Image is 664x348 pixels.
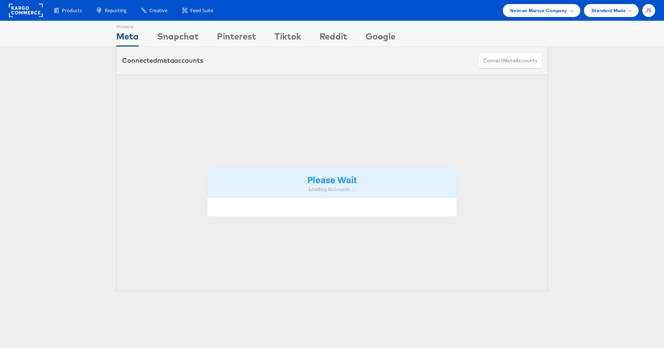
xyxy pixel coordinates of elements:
[646,8,652,13] span: JS
[105,7,127,14] span: Reporting
[62,7,82,14] span: Products
[116,21,139,30] div: Showing
[366,30,395,47] div: Google
[307,173,357,185] strong: Please Wait
[149,7,167,14] span: Creative
[122,56,203,65] div: Connected accounts
[157,56,174,65] span: meta
[217,30,256,47] div: Pinterest
[274,30,301,47] div: Tiktok
[319,30,347,47] div: Reddit
[116,30,139,47] div: Meta
[503,57,515,64] span: meta
[591,7,626,14] span: Standard Mode
[478,52,542,69] button: ConnectmetaAccounts
[157,30,198,47] div: Snapchat
[510,7,567,14] span: Neiman Marcus Company
[213,186,451,193] div: Loading Accounts ....
[190,7,213,14] span: Feed Suite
